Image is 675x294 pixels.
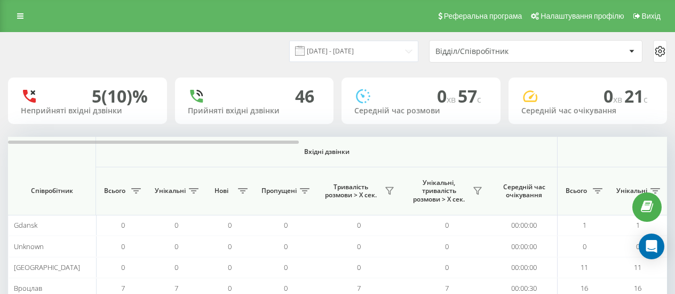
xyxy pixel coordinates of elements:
span: Співробітник [17,187,86,195]
span: 0 [357,242,361,251]
div: Open Intercom Messenger [639,234,664,259]
span: 0 [174,242,178,251]
span: 0 [445,242,449,251]
div: 46 [295,86,314,106]
span: 0 [228,242,232,251]
span: 7 [121,283,125,293]
span: 0 [284,283,288,293]
div: Середній час розмови [354,106,488,115]
div: Середній час очікування [521,106,655,115]
span: 16 [581,283,588,293]
div: Неприйняті вхідні дзвінки [21,106,154,115]
span: 0 [228,283,232,293]
span: Реферальна програма [444,12,522,20]
span: 0 [121,262,125,272]
span: Всього [563,187,590,195]
span: Вхідні дзвінки [124,148,529,156]
span: Тривалість розмови > Х сек. [320,183,382,199]
span: хв [613,94,624,105]
span: 0 [121,242,125,251]
span: Вроцлав [14,283,42,293]
span: 0 [121,220,125,230]
span: Середній час очікування [499,183,549,199]
span: [GEOGRAPHIC_DATA] [14,262,80,272]
span: 0 [228,262,232,272]
span: 0 [445,220,449,230]
span: 0 [174,262,178,272]
span: 0 [445,262,449,272]
span: 1 [583,220,586,230]
span: Unknown [14,242,44,251]
span: 0 [603,84,624,107]
span: Gdansk [14,220,37,230]
td: 00:00:00 [491,257,558,278]
span: Нові [208,187,235,195]
span: Налаштування профілю [541,12,624,20]
span: Унікальні [616,187,647,195]
div: Відділ/Співробітник [435,47,563,56]
span: 7 [174,283,178,293]
span: 0 [583,242,586,251]
span: 1 [636,220,640,230]
td: 00:00:00 [491,236,558,257]
span: Пропущені [261,187,297,195]
span: хв [447,94,458,105]
span: 11 [634,262,641,272]
span: Унікальні, тривалість розмови > Х сек. [408,179,470,204]
span: Унікальні [155,187,186,195]
span: 0 [284,262,288,272]
span: 0 [284,242,288,251]
span: c [644,94,648,105]
div: 5 (10)% [92,86,148,106]
span: c [477,94,481,105]
span: 0 [284,220,288,230]
span: 0 [228,220,232,230]
span: 7 [357,283,361,293]
span: 0 [357,262,361,272]
span: Вихід [642,12,661,20]
span: 0 [174,220,178,230]
span: 0 [357,220,361,230]
div: Прийняті вхідні дзвінки [188,106,321,115]
span: 57 [458,84,481,107]
span: 7 [445,283,449,293]
span: 11 [581,262,588,272]
span: 21 [624,84,648,107]
td: 00:00:00 [491,215,558,236]
span: 0 [636,242,640,251]
span: 0 [437,84,458,107]
span: 16 [634,283,641,293]
span: Всього [101,187,128,195]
